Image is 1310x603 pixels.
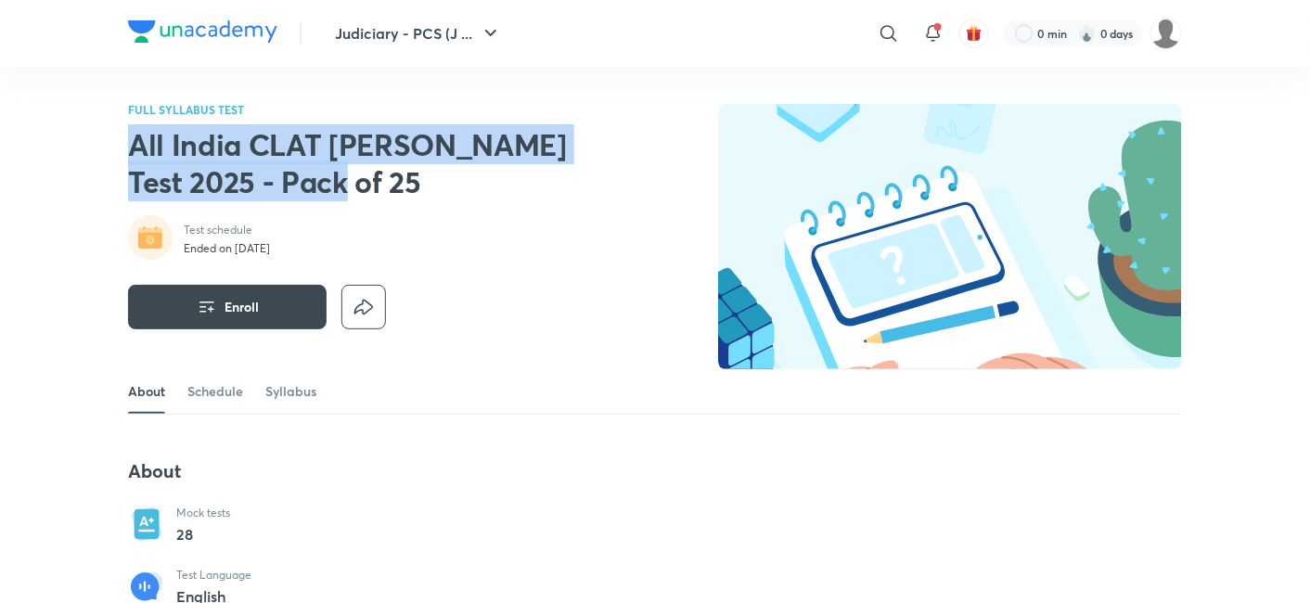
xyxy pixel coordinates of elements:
p: 28 [176,523,230,545]
img: avatar [966,25,982,42]
button: Enroll [128,285,327,329]
img: Company Logo [128,20,277,43]
p: Mock tests [176,506,230,520]
a: Company Logo [128,20,277,47]
a: Syllabus [265,369,316,414]
a: About [128,369,165,414]
p: Ended on [DATE] [184,241,270,256]
h4: About [128,459,826,483]
img: streak [1078,24,1097,43]
img: Basudha [1150,18,1182,49]
a: Schedule [187,369,243,414]
span: Enroll [225,298,259,316]
button: avatar [959,19,989,48]
p: FULL SYLLABUS TEST [128,104,603,115]
h2: All India CLAT [PERSON_NAME] Test 2025 - Pack of 25 [128,126,603,200]
p: Test Language [176,568,251,583]
button: Judiciary - PCS (J ... [324,15,513,52]
p: Test schedule [184,223,270,237]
